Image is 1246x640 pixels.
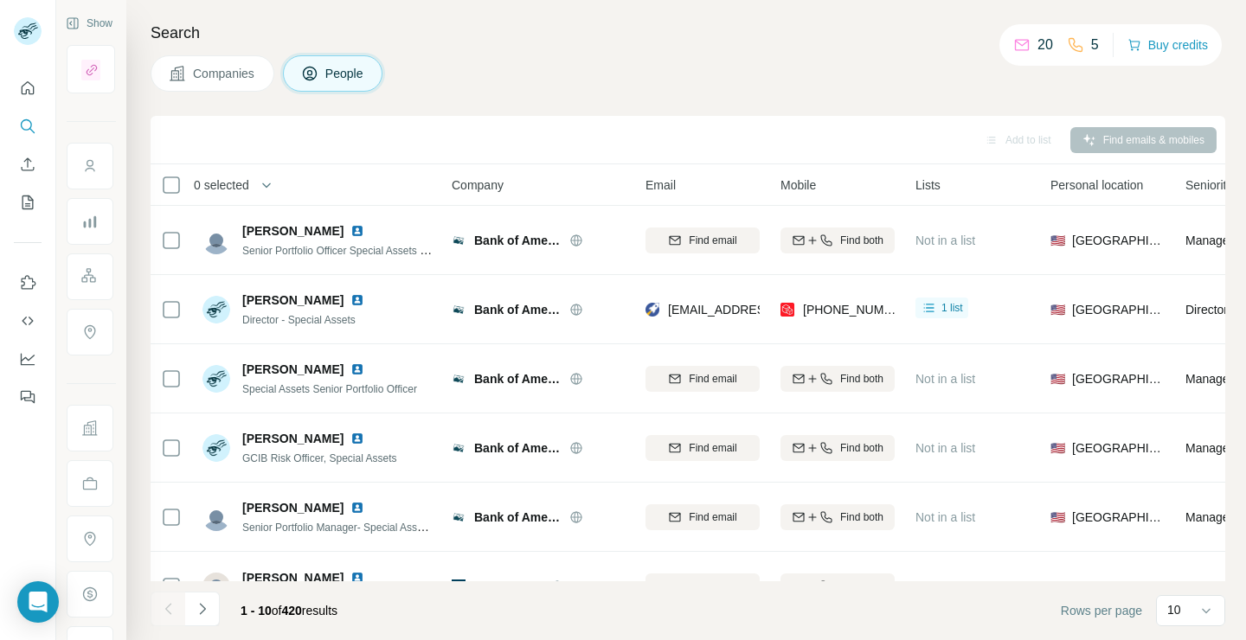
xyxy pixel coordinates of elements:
span: Senior Portfolio Officer Special Assets Group [242,243,449,257]
span: Find both [840,440,883,456]
button: Find both [780,573,895,599]
button: Find email [645,366,760,392]
span: [PERSON_NAME] [242,222,344,240]
span: 1 list [941,300,963,316]
img: LinkedIn logo [350,362,364,376]
button: Quick start [14,73,42,104]
span: [GEOGRAPHIC_DATA] [1072,578,1165,595]
button: Find email [645,227,760,253]
img: Logo of Capital One [452,579,466,593]
span: 420 [282,604,302,618]
img: LinkedIn logo [350,293,364,307]
span: Capital One [474,578,542,595]
span: Find email [689,233,736,248]
span: Director [1185,303,1228,317]
span: Special Assets Senior Portfolio Officer [242,383,417,395]
span: Bank of America [474,509,561,526]
span: Find both [840,579,883,594]
button: Show [54,10,125,36]
span: Email [645,176,676,194]
button: Buy credits [1127,33,1208,57]
span: Bank of America [474,439,561,457]
p: 20 [1037,35,1053,55]
span: [GEOGRAPHIC_DATA] [1072,509,1165,526]
span: [GEOGRAPHIC_DATA] [1072,370,1165,387]
span: Manager [1185,234,1233,247]
span: Find email [689,371,736,387]
img: provider rocketreach logo [645,301,659,318]
span: 🇺🇸 [1050,578,1065,595]
span: [GEOGRAPHIC_DATA] [1072,439,1165,457]
img: Logo of Bank of America [452,234,466,247]
span: Rows per page [1061,602,1142,619]
span: [PHONE_NUMBER] [803,303,912,317]
img: LinkedIn logo [350,501,364,515]
span: Seniority [1185,176,1232,194]
button: Find both [780,227,895,253]
img: Avatar [202,573,230,600]
span: Lists [915,176,941,194]
img: Avatar [202,434,230,462]
span: Manager [1185,372,1233,386]
p: 10 [1167,601,1181,618]
span: Not in a list [915,372,975,386]
img: Logo of Bank of America [452,372,466,386]
span: [PERSON_NAME] [242,361,344,378]
span: 🇺🇸 [1050,509,1065,526]
span: [EMAIL_ADDRESS][PERSON_NAME][DOMAIN_NAME] [668,303,973,317]
span: Personal location [1050,176,1143,194]
span: 0 selected [194,176,249,194]
span: People [325,65,365,82]
button: Find email [645,504,760,530]
span: Senior Portfolio Manager- Special Assets Group [242,520,463,534]
span: 🇺🇸 [1050,439,1065,457]
button: Find email [645,573,760,599]
span: Director - Special Assets [242,314,356,326]
span: 🇺🇸 [1050,232,1065,249]
img: Logo of Bank of America [452,510,466,524]
div: Open Intercom Messenger [17,581,59,623]
span: Find email [689,509,736,525]
span: of [272,604,282,618]
span: Find both [840,509,883,525]
button: Enrich CSV [14,149,42,180]
span: Manager [1185,510,1233,524]
button: Find both [780,504,895,530]
button: Feedback [14,381,42,413]
span: Not in a list [915,579,975,593]
button: Use Surfe API [14,305,42,336]
button: Find email [645,435,760,461]
span: 🇺🇸 [1050,301,1065,318]
span: [PERSON_NAME] [242,569,344,586]
img: Avatar [202,227,230,254]
span: Find both [840,233,883,248]
img: Logo of Bank of America [452,441,466,455]
span: Bank of America [474,232,561,249]
button: Find both [780,435,895,461]
button: Dashboard [14,343,42,374]
img: Logo of Bank of America [452,303,466,317]
button: Find both [780,366,895,392]
h4: Search [151,21,1225,45]
p: 5 [1091,35,1099,55]
span: [GEOGRAPHIC_DATA] [1072,301,1165,318]
span: Not in a list [915,510,975,524]
span: Manager [1185,441,1233,455]
button: Navigate to next page [185,592,220,626]
button: My lists [14,187,42,218]
span: Find email [689,579,736,594]
span: results [241,604,337,618]
img: provider prospeo logo [780,301,794,318]
img: Avatar [202,503,230,531]
img: Avatar [202,296,230,323]
span: [PERSON_NAME] [242,430,344,447]
span: Mobile [780,176,816,194]
span: [PERSON_NAME] [242,291,344,309]
span: Not in a list [915,234,975,247]
span: 🇺🇸 [1050,370,1065,387]
img: Avatar [202,365,230,393]
span: Not in a list [915,441,975,455]
img: LinkedIn logo [350,432,364,445]
span: Find email [689,440,736,456]
button: Use Surfe on LinkedIn [14,267,42,298]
